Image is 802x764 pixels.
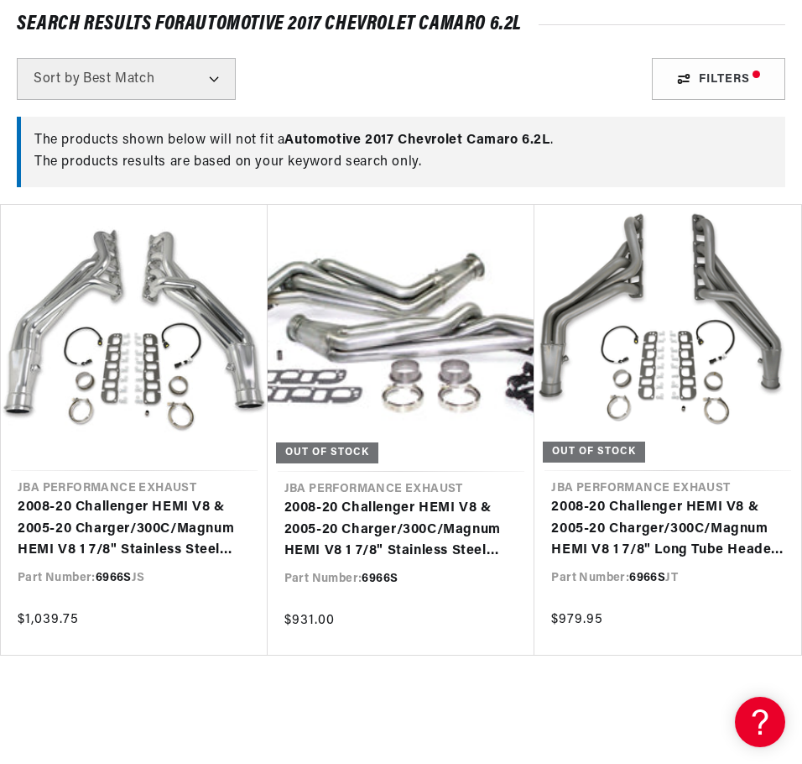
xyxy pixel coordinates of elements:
a: 2008-20 Challenger HEMI V8 & 2005-20 Charger/300C/Magnum HEMI V8 1 7/8" Stainless Steel Long Tube... [284,498,518,563]
select: Sort by [17,58,236,100]
div: Filters [652,58,785,100]
div: SEARCH RESULTS FOR Automotive 2017 Chevrolet Camaro 6.2L [17,16,785,33]
div: The products shown below will not fit a . The products results are based on your keyword search o... [34,130,772,173]
span: Sort by [34,72,80,86]
span: Automotive 2017 Chevrolet Camaro 6.2L [284,133,549,147]
a: 2008-20 Challenger HEMI V8 & 2005-20 Charger/300C/Magnum HEMI V8 1 7/8" Long Tube Header with Tit... [551,497,784,562]
a: 2008-20 Challenger HEMI V8 & 2005-20 Charger/300C/Magnum HEMI V8 1 7/8" Stainless Steel Long Tube... [18,497,251,562]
